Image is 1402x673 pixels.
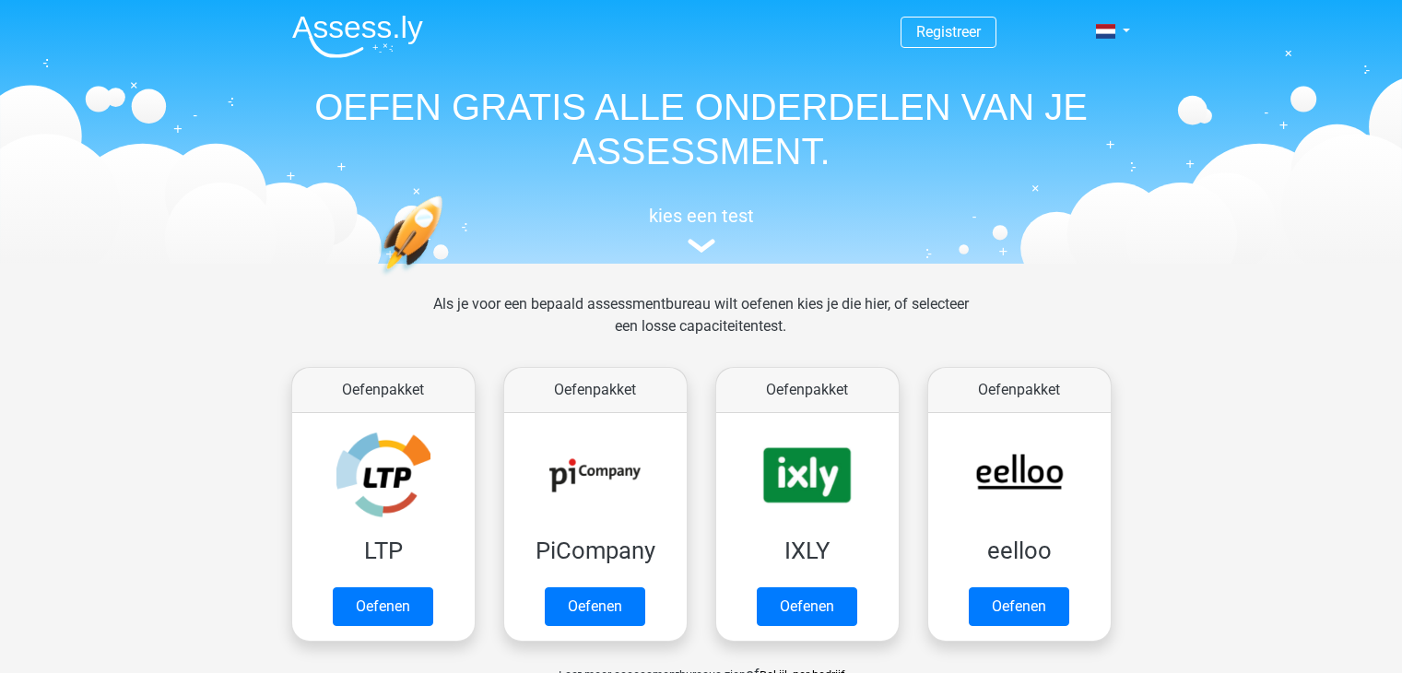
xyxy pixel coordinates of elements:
a: Registreer [916,23,981,41]
a: Oefenen [545,587,645,626]
div: Als je voor een bepaald assessmentbureau wilt oefenen kies je die hier, of selecteer een losse ca... [418,293,984,360]
h5: kies een test [277,205,1125,227]
img: assessment [688,239,715,253]
a: Oefenen [757,587,857,626]
a: kies een test [277,205,1125,254]
a: Oefenen [969,587,1069,626]
img: Assessly [292,15,423,58]
a: Oefenen [333,587,433,626]
h1: OEFEN GRATIS ALLE ONDERDELEN VAN JE ASSESSMENT. [277,85,1125,173]
img: oefenen [379,195,514,362]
